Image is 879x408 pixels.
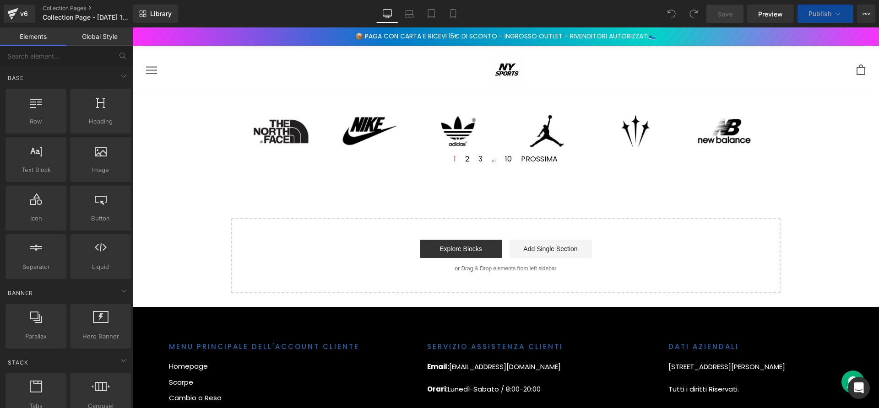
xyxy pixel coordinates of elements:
[358,27,391,59] img: nysports
[43,5,148,12] a: Collection Pages
[857,5,875,23] button: More
[43,14,130,21] span: Collection Page - [DATE] 17:28:54
[4,5,35,23] a: v6
[8,117,64,126] span: Row
[536,314,710,325] h2: DATI AZIENDALI
[758,9,783,19] span: Preview
[37,350,227,360] a: Scarpe
[373,126,380,138] span: 10
[66,27,133,46] a: Global Style
[37,334,227,344] a: Homepage
[7,289,34,297] span: Banner
[73,165,128,175] span: Image
[150,10,172,18] span: Library
[346,126,350,138] span: 3
[724,38,733,48] a: Apri carrello
[442,5,464,23] a: Mobile
[536,334,710,345] p: [STREET_ADDRESS][PERSON_NAME]
[295,357,315,366] strong: Orari:
[295,379,469,390] p: Whatsapp: [PHONE_NUMBER]
[295,334,317,344] strong: Email:
[217,2,529,16] div: 📦 PAGA CON CARTA E RICEVI 15€ DI SCONTO - INGROSSO OUTLET - RIVENDITORI AUTORIZZATI👟
[398,5,420,23] a: Laptop
[536,356,710,368] p: Tutti i diritti Riservati.
[295,314,469,325] h2: SERVIZIO ASSISTENZA CLIENTI
[8,214,64,223] span: Icon
[8,165,64,175] span: Text Block
[420,5,442,23] a: Tablet
[536,379,710,390] p: Copyright 2024 nysport
[73,332,128,341] span: Hero Banner
[808,10,831,17] span: Publish
[359,126,364,138] span: ...
[37,365,227,376] a: Cambio o Reso
[73,214,128,223] span: Button
[662,5,681,23] button: Undo
[377,212,460,231] a: Add Single Section
[114,238,634,244] p: or Drag & Drop elements from left sidebar
[8,332,64,341] span: Parallax
[73,262,128,272] span: Liquid
[798,5,853,23] button: Publish
[133,5,178,23] a: New Library
[747,5,794,23] a: Preview
[37,314,227,325] h2: Menu principale dell'account cliente
[389,126,425,138] span: PROSSIMA
[295,356,469,368] p: Lunedì-Sabato / 8:00-20:00
[321,126,324,138] span: 1
[717,9,732,19] span: Save
[714,348,727,361] img: Chat icon
[376,5,398,23] a: Desktop
[288,212,370,231] a: Explore Blocks
[7,74,25,82] span: Base
[7,358,29,367] span: Stack
[848,377,870,399] div: Open Intercom Messenger
[333,126,337,138] span: 2
[18,8,30,20] div: v6
[73,117,128,126] span: Heading
[295,334,469,345] p: [EMAIL_ADDRESS][DOMAIN_NAME]
[684,5,703,23] button: Redo
[8,262,64,272] span: Separator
